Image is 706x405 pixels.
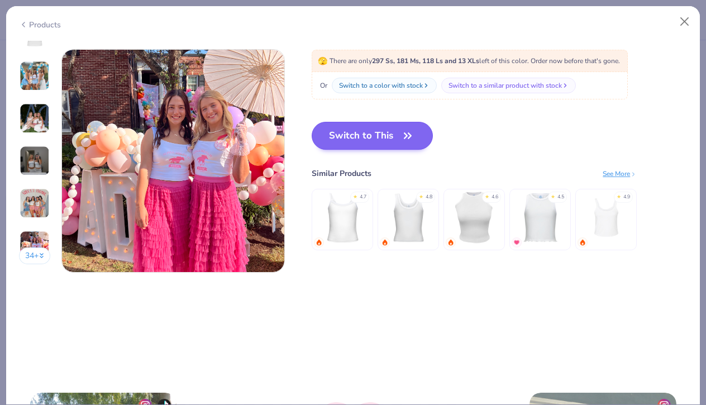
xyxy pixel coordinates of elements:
div: Switch to a similar product with stock [449,80,562,90]
button: Switch to This [312,122,433,150]
img: User generated content [20,146,50,176]
div: ★ [419,193,423,198]
img: User generated content [20,61,50,91]
img: Fresh Prints Marilyn Tank Top [448,190,501,244]
div: ★ [353,193,357,198]
span: Or [318,80,327,90]
span: 🫣 [318,56,327,66]
img: trending.gif [316,239,322,246]
div: 4.6 [492,193,498,201]
div: 4.9 [623,193,630,201]
div: 4.5 [557,193,564,201]
img: Fresh Prints Sasha Crop Top [514,190,567,244]
div: Products [19,19,61,31]
img: MostFav.gif [513,239,520,246]
img: Bella Canvas Ladies' Micro Ribbed Scoop Tank [580,190,633,244]
button: Switch to a similar product with stock [441,78,576,93]
button: Switch to a color with stock [332,78,437,93]
div: See More [603,168,637,178]
button: Close [674,11,695,32]
span: There are only left of this color. Order now before that's gone. [318,56,620,65]
div: ★ [617,193,621,198]
img: User generated content [20,103,50,134]
strong: 297 Ss, 181 Ms, 118 Ls and 13 XLs [372,56,479,65]
div: 4.7 [360,193,366,201]
div: ★ [551,193,555,198]
div: Switch to a color with stock [339,80,423,90]
img: 2747729d-d9c3-4218-89c1-1ae3e3edf390 [62,50,284,272]
img: Fresh Prints Sunset Blvd Ribbed Scoop Tank Top [382,190,435,244]
div: ★ [485,193,489,198]
img: trending.gif [579,239,586,246]
img: trending.gif [381,239,388,246]
img: Fresh Prints Cali Camisole Top [316,190,369,244]
img: User generated content [20,188,50,218]
div: Similar Products [312,168,371,179]
div: 4.8 [426,193,432,201]
button: 34+ [19,247,51,264]
img: User generated content [20,231,50,261]
img: trending.gif [447,239,454,246]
